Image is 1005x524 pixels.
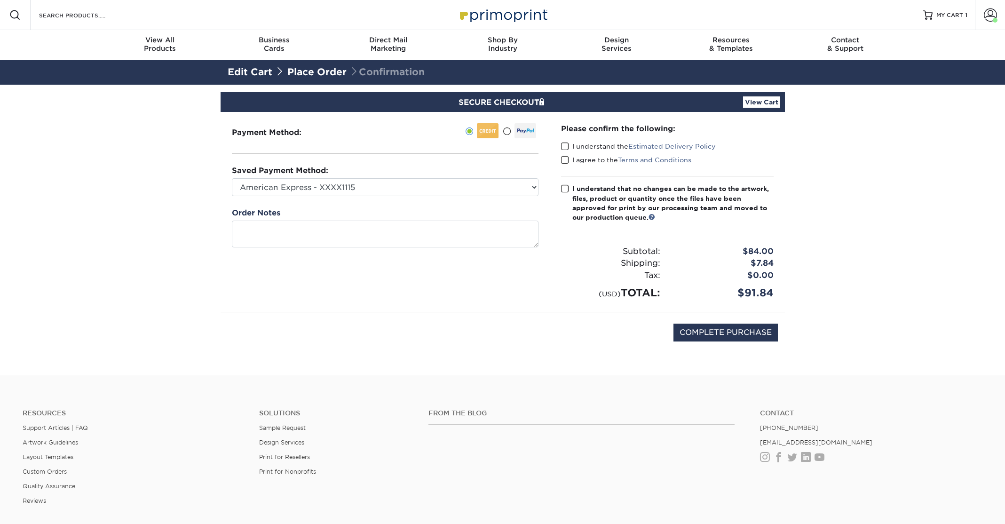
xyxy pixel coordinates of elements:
label: Saved Payment Method: [232,165,328,176]
a: Place Order [287,66,347,78]
div: Cards [217,36,331,53]
div: $0.00 [667,270,781,282]
a: BusinessCards [217,30,331,60]
a: View AllProducts [103,30,217,60]
a: Sample Request [259,424,306,431]
div: $91.84 [667,285,781,301]
div: Subtotal: [554,246,667,258]
h4: Resources [23,409,245,417]
label: Order Notes [232,207,280,219]
input: SEARCH PRODUCTS..... [38,9,130,21]
a: Edit Cart [228,66,272,78]
a: [EMAIL_ADDRESS][DOMAIN_NAME] [760,439,872,446]
span: Confirmation [349,66,425,78]
a: Estimated Delivery Policy [628,143,716,150]
span: Direct Mail [331,36,445,44]
a: Support Articles | FAQ [23,424,88,431]
div: & Support [788,36,902,53]
a: Shop ByIndustry [445,30,560,60]
small: (USD) [599,290,621,298]
div: Products [103,36,217,53]
a: Quality Assurance [23,483,75,490]
a: Artwork Guidelines [23,439,78,446]
a: DesignServices [560,30,674,60]
div: Services [560,36,674,53]
div: $84.00 [667,246,781,258]
span: Shop By [445,36,560,44]
a: View Cart [743,96,780,108]
div: Industry [445,36,560,53]
div: $7.84 [667,257,781,270]
a: Terms and Conditions [618,156,691,164]
span: View All [103,36,217,44]
label: I agree to the [561,155,691,165]
span: Business [217,36,331,44]
div: I understand that no changes can be made to the artwork, files, product or quantity once the file... [572,184,774,222]
a: Print for Resellers [259,453,310,460]
h4: Solutions [259,409,414,417]
a: Layout Templates [23,453,73,460]
label: I understand the [561,142,716,151]
span: 1 [965,12,967,18]
h3: Payment Method: [232,128,324,137]
a: Custom Orders [23,468,67,475]
div: Tax: [554,270,667,282]
a: Contact [760,409,982,417]
span: Contact [788,36,902,44]
div: TOTAL: [554,285,667,301]
div: & Templates [674,36,788,53]
div: Shipping: [554,257,667,270]
a: Reviews [23,497,46,504]
span: MY CART [936,11,963,19]
h4: From the Blog [428,409,735,417]
div: Marketing [331,36,445,53]
a: Resources& Templates [674,30,788,60]
img: Primoprint [456,5,550,25]
input: COMPLETE PURCHASE [673,324,778,341]
a: Design Services [259,439,304,446]
a: [PHONE_NUMBER] [760,424,818,431]
span: SECURE CHECKOUT [459,98,547,107]
a: Contact& Support [788,30,902,60]
div: Please confirm the following: [561,123,774,134]
span: Resources [674,36,788,44]
a: Direct MailMarketing [331,30,445,60]
span: Design [560,36,674,44]
a: Print for Nonprofits [259,468,316,475]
